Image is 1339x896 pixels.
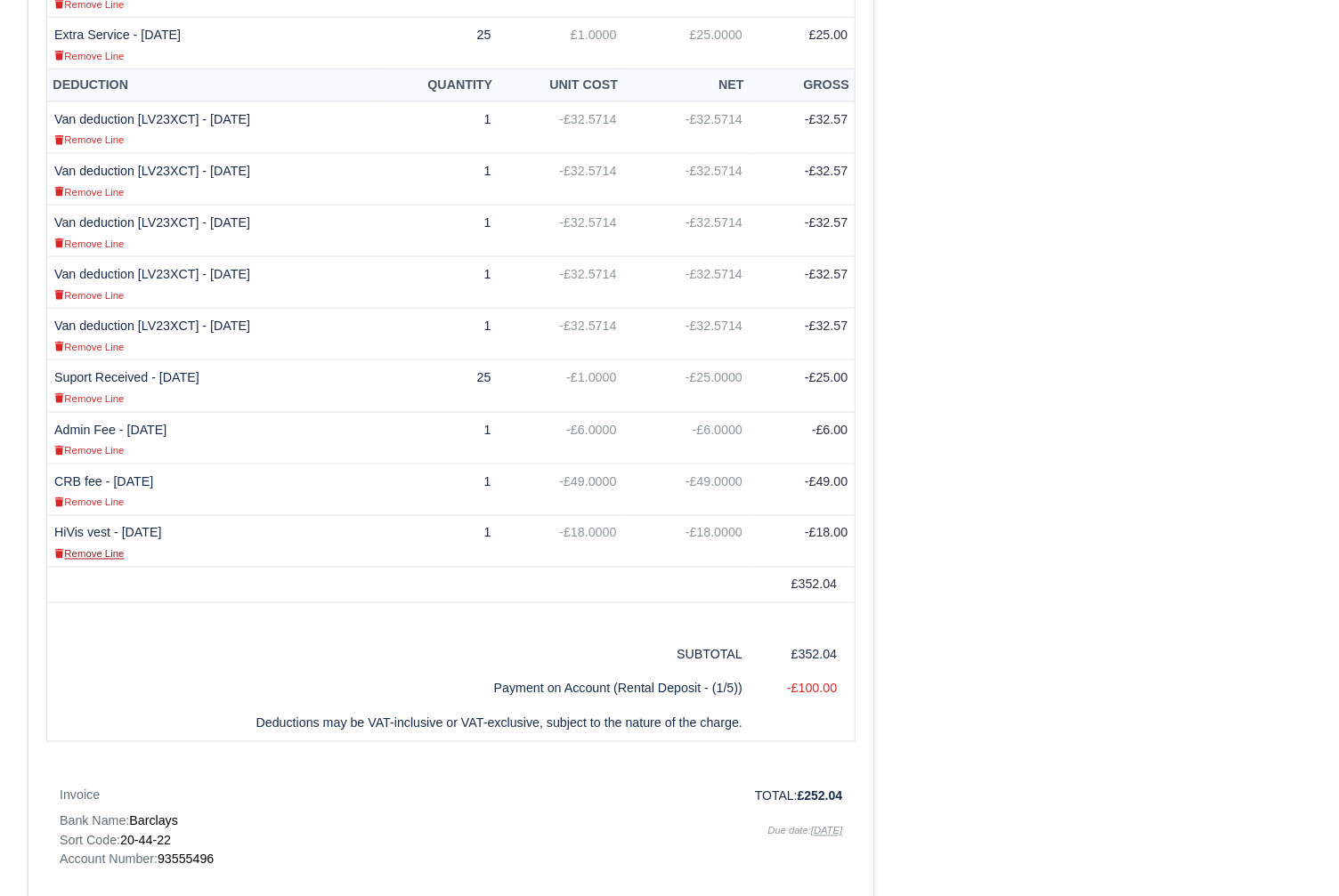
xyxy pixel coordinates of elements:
td: 1 [378,412,499,464]
a: Remove Line [54,339,124,353]
td: -£49.0000 [499,464,624,515]
td: Deductions may be VAT-inclusive or VAT-exclusive, subject to the nature of the charge. [47,706,751,741]
td: £352.04 [750,568,856,603]
td: SUBTOTAL [624,638,750,673]
td: -£49.0000 [624,464,750,515]
td: Van deduction [LV23XCT] - [DATE] [47,205,378,256]
td: -£32.5714 [499,205,624,256]
td: -£32.5714 [499,101,624,153]
td: Van deduction [LV23XCT] - [DATE] [47,153,378,205]
td: -£6.00 [750,412,856,464]
td: -£32.5714 [624,153,750,205]
u: [DATE] [811,826,842,836]
td: £25.0000 [624,17,750,69]
span: Barclays [129,814,178,828]
td: -£18.0000 [624,515,750,567]
small: Remove Line [54,238,124,249]
td: £1.0000 [499,17,624,69]
small: Remove Line [54,393,124,404]
td: Suport Received - [DATE] [47,360,378,412]
i: Due date: [768,826,843,836]
p: Account Number: [60,851,438,869]
a: Remove Line [54,442,124,456]
a: Remove Line [54,236,124,250]
a: Remove Line [54,494,124,508]
td: -£32.5714 [624,101,750,153]
th: Gross [750,69,856,102]
td: Extra Service - [DATE] [47,17,378,69]
td: -£25.00 [750,360,856,412]
small: Remove Line [54,51,124,61]
a: Remove Line [54,48,124,62]
td: -£32.5714 [499,153,624,205]
td: 25 [378,17,499,69]
td: -£49.00 [750,464,856,515]
td: 25 [378,360,499,412]
td: -£32.5714 [624,205,750,256]
small: Remove Line [54,496,124,507]
td: -£18.0000 [499,515,624,567]
td: £352.04 [750,638,856,673]
a: Remove Line [54,546,124,561]
td: 1 [378,464,499,515]
small: Remove Line [54,134,124,145]
p: Invoice [60,787,438,805]
td: Payment on Account (Rental Deposit - (1/5)) [47,672,751,706]
small: Remove Line [54,549,124,560]
td: CRB fee - [DATE] [47,464,378,515]
td: 1 [378,309,499,360]
td: -£25.0000 [624,360,750,412]
small: Remove Line [54,342,124,352]
th: Quantity [378,69,499,102]
td: -£100.00 [750,672,856,706]
small: Remove Line [54,290,124,301]
td: -£6.0000 [624,412,750,464]
td: 1 [378,153,499,205]
th: Unit Cost [499,69,624,102]
td: -£32.57 [750,205,856,256]
td: £25.00 [750,17,856,69]
small: Remove Line [54,187,124,198]
td: -£32.57 [750,101,856,153]
td: 1 [378,101,499,153]
td: Admin Fee - [DATE] [47,412,378,464]
span: 93555496 [158,852,214,867]
strong: £252.04 [798,789,843,803]
a: Remove Line [54,287,124,302]
a: Remove Line [54,184,124,198]
a: Remove Line [54,391,124,405]
span: 20-44-22 [120,834,171,848]
td: -£32.5714 [499,257,624,309]
td: -£32.57 [750,257,856,309]
td: Van deduction [LV23XCT] - [DATE] [47,257,378,309]
small: Remove Line [54,445,124,456]
td: -£6.0000 [499,412,624,464]
td: -£32.5714 [499,309,624,360]
td: Van deduction [LV23XCT] - [DATE] [47,101,378,153]
td: -£32.5714 [624,309,750,360]
p: TOTAL: [465,787,843,806]
td: 1 [378,257,499,309]
td: Van deduction [LV23XCT] - [DATE] [47,309,378,360]
th: Net [624,69,750,102]
a: Remove Line [54,132,124,146]
td: -£32.57 [750,153,856,205]
p: Bank Name: [60,812,438,831]
td: -£1.0000 [499,360,624,412]
th: Deduction [47,69,378,102]
td: 1 [378,205,499,256]
td: HiVis vest - [DATE] [47,515,378,567]
td: -£32.57 [750,309,856,360]
td: -£32.5714 [624,257,750,309]
p: Sort Code: [60,832,438,851]
td: 1 [378,515,499,567]
td: -£18.00 [750,515,856,567]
